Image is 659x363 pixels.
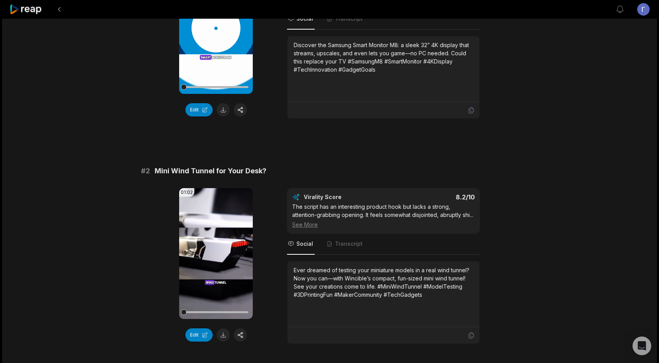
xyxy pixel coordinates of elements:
video: Your browser does not support mp4 format. [179,188,253,319]
nav: Tabs [287,234,480,255]
span: # 2 [141,166,150,176]
div: Discover the Samsung Smart Monitor M8: a sleek 32” 4K display that streams, upscales, and even le... [294,41,473,74]
div: Open Intercom Messenger [633,337,651,355]
span: Transcript [335,15,363,23]
div: 8.2 /10 [391,193,475,201]
span: Social [296,15,313,23]
div: Ever dreamed of testing your miniature models in a real wind tunnel? Now you can—with Wincible’s ... [294,266,473,299]
nav: Tabs [287,9,480,30]
button: Edit [185,103,213,116]
span: Transcript [335,240,363,248]
div: See More [292,220,475,229]
span: Social [296,240,313,248]
button: Edit [185,328,213,342]
div: Virality Score [304,193,388,201]
span: Mini Wind Tunnel for Your Desk? [155,166,266,176]
div: The script has an interesting product hook but lacks a strong, attention-grabbing opening. It fee... [292,203,475,229]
